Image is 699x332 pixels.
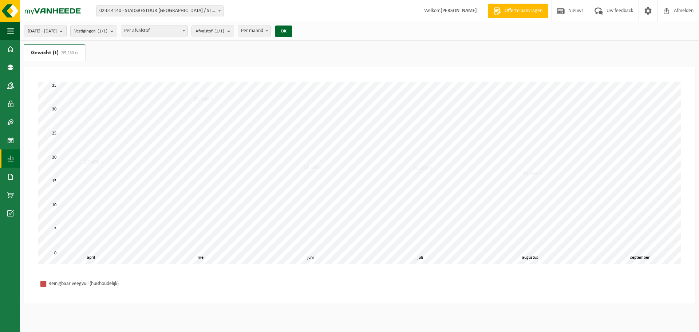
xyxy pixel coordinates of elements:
a: Gewicht (t) [24,44,85,61]
button: Vestigingen(1/1) [70,26,117,36]
div: Reinigbaar veegvuil (huishoudelijk) [48,279,143,288]
a: Offerte aanvragen [488,4,548,18]
span: 02-014140 - STADSBESTUUR ROESELARE / STEDELIJKE ATELIERS - ROESELARE [96,6,223,16]
div: 14,960 t [521,170,544,177]
div: 17,400 t [82,159,105,166]
span: Per afvalstof [121,26,188,36]
span: (95,280 t) [59,51,78,55]
strong: [PERSON_NAME] [441,8,477,13]
count: (1/1) [98,29,107,34]
span: Per maand [238,26,270,36]
span: [DATE] - [DATE] [28,26,57,37]
span: Per afvalstof [121,26,187,36]
span: Vestigingen [74,26,107,37]
span: Offerte aanvragen [503,7,544,15]
div: 16,280 t [301,164,325,171]
span: Afvalstof [196,26,224,37]
button: Afvalstof(1/1) [191,26,234,36]
div: 30,540 t [191,95,215,103]
span: 02-014140 - STADSBESTUUR ROESELARE / STEDELIJKE ATELIERS - ROESELARE [96,5,224,16]
count: (1/1) [214,29,224,34]
div: 16,100 t [411,165,434,172]
button: [DATE] - [DATE] [24,26,67,36]
button: OK [275,26,292,37]
span: Per maand [238,26,271,36]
